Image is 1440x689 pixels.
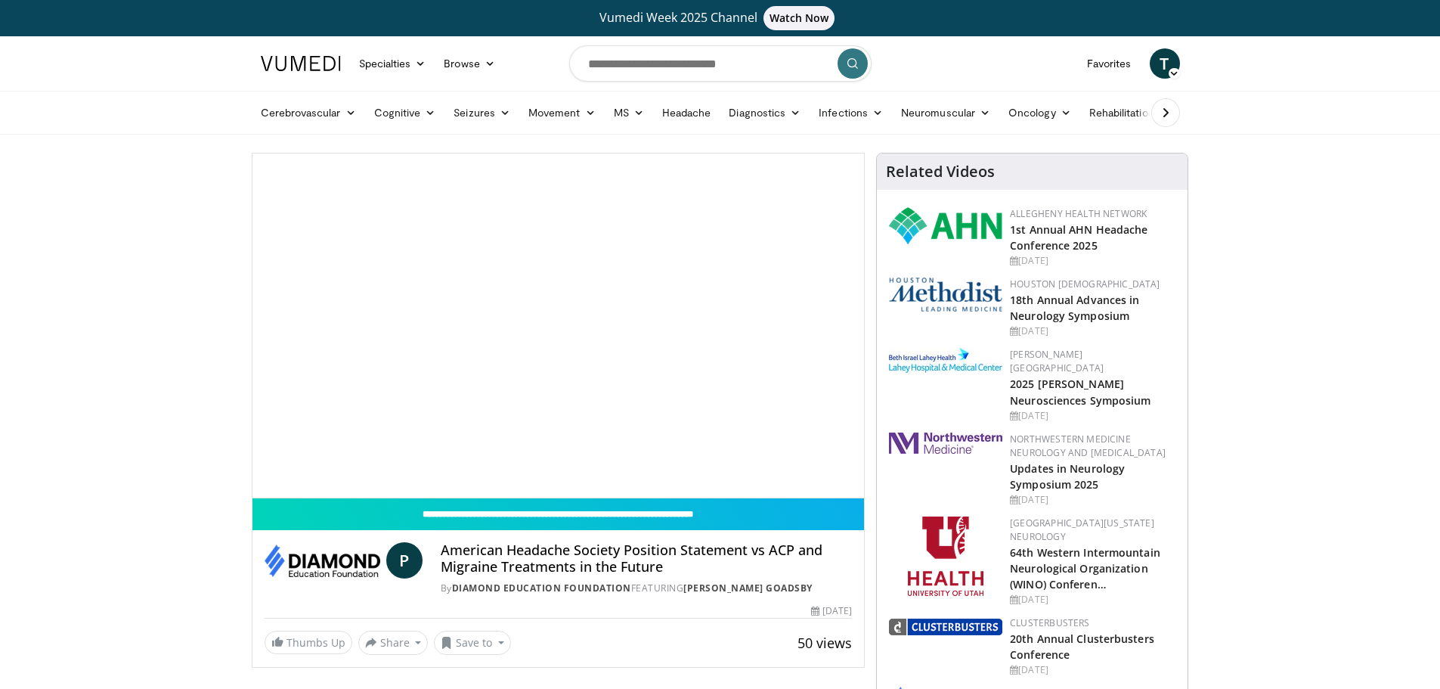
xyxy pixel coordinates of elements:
a: Specialties [350,48,435,79]
a: Neuromuscular [892,98,999,128]
a: 18th Annual Advances in Neurology Symposium [1010,293,1139,323]
a: Rehabilitation [1080,98,1163,128]
a: Movement [519,98,605,128]
div: [DATE] [811,604,852,618]
a: Updates in Neurology Symposium 2025 [1010,461,1125,492]
a: MS [605,98,653,128]
a: Oncology [999,98,1080,128]
a: Northwestern Medicine Neurology and [MEDICAL_DATA] [1010,433,1166,459]
a: Browse [435,48,504,79]
div: [DATE] [1010,409,1175,423]
span: Vumedi Week 2025 Channel [599,9,841,26]
div: By FEATURING [441,582,852,595]
div: [DATE] [1010,254,1175,268]
img: e7977282-282c-4444-820d-7cc2733560fd.jpg.150x105_q85_autocrop_double_scale_upscale_version-0.2.jpg [889,348,1002,373]
a: T [1150,48,1180,79]
video-js: Video Player [252,154,865,498]
h4: Related Videos [886,163,995,181]
img: Diamond Education Foundation [265,542,380,579]
button: Share [358,631,429,655]
a: P [386,542,423,579]
a: Allegheny Health Network [1010,207,1147,220]
div: [DATE] [1010,493,1175,507]
a: Clusterbusters [1010,616,1089,629]
input: Search topics, interventions [569,45,872,82]
a: 1st Annual AHN Headache Conference 2025 [1010,222,1147,253]
div: [DATE] [1010,593,1175,607]
img: f6362829-b0a3-407d-a044-59546adfd345.png.150x105_q85_autocrop_double_scale_upscale_version-0.2.png [908,517,983,596]
img: 5e4488cc-e109-4a4e-9fd9-73bb9237ee91.png.150x105_q85_autocrop_double_scale_upscale_version-0.2.png [889,278,1002,312]
a: Favorites [1078,48,1141,79]
a: 20th Annual Clusterbusters Conference [1010,632,1154,662]
img: VuMedi Logo [261,56,341,71]
a: Diamond Education Foundation [452,582,631,594]
img: 628ffacf-ddeb-4409-8647-b4d1102df243.png.150x105_q85_autocrop_double_scale_upscale_version-0.2.png [889,207,1002,244]
a: [PERSON_NAME][GEOGRAPHIC_DATA] [1010,348,1104,374]
div: [DATE] [1010,663,1175,677]
span: Watch Now [763,6,835,30]
a: Vumedi Week 2025 ChannelWatch Now [263,6,1178,30]
a: [PERSON_NAME] Goadsby [683,582,813,594]
a: 64th Western Intermountain Neurological Organization (WINO) Conferen… [1010,545,1160,591]
a: Cerebrovascular [252,98,365,128]
span: 50 views [797,634,852,652]
a: Diagnostics [720,98,810,128]
a: [GEOGRAPHIC_DATA][US_STATE] Neurology [1010,517,1154,543]
a: Houston [DEMOGRAPHIC_DATA] [1010,278,1160,290]
a: Seizures [444,98,519,128]
a: Thumbs Up [265,631,352,654]
a: 2025 [PERSON_NAME] Neurosciences Symposium [1010,377,1150,407]
h4: American Headache Society Position Statement vs ACP and Migraine Treatments in the Future [441,542,852,575]
div: [DATE] [1010,324,1175,338]
img: 2a462fb6-9365-492a-ac79-3166a6f924d8.png.150x105_q85_autocrop_double_scale_upscale_version-0.2.jpg [889,433,1002,454]
a: Infections [810,98,892,128]
a: Cognitive [365,98,445,128]
button: Save to [434,631,511,655]
img: d3be30b6-fe2b-4f13-a5b4-eba975d75fdd.png.150x105_q85_autocrop_double_scale_upscale_version-0.2.png [889,619,1002,635]
a: Headache [653,98,720,128]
